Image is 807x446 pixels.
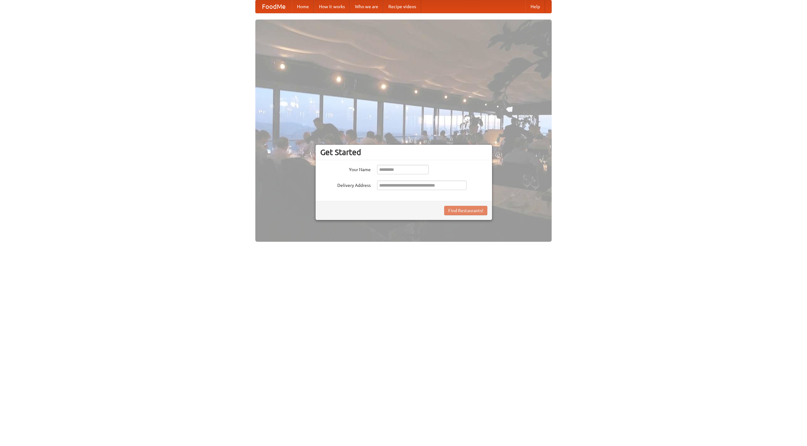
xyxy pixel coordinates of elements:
label: Your Name [320,165,371,173]
a: Who we are [350,0,383,13]
h3: Get Started [320,148,487,157]
a: How it works [314,0,350,13]
label: Delivery Address [320,181,371,188]
a: Home [292,0,314,13]
a: Recipe videos [383,0,421,13]
a: FoodMe [256,0,292,13]
a: Help [525,0,545,13]
button: Find Restaurants! [444,206,487,215]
